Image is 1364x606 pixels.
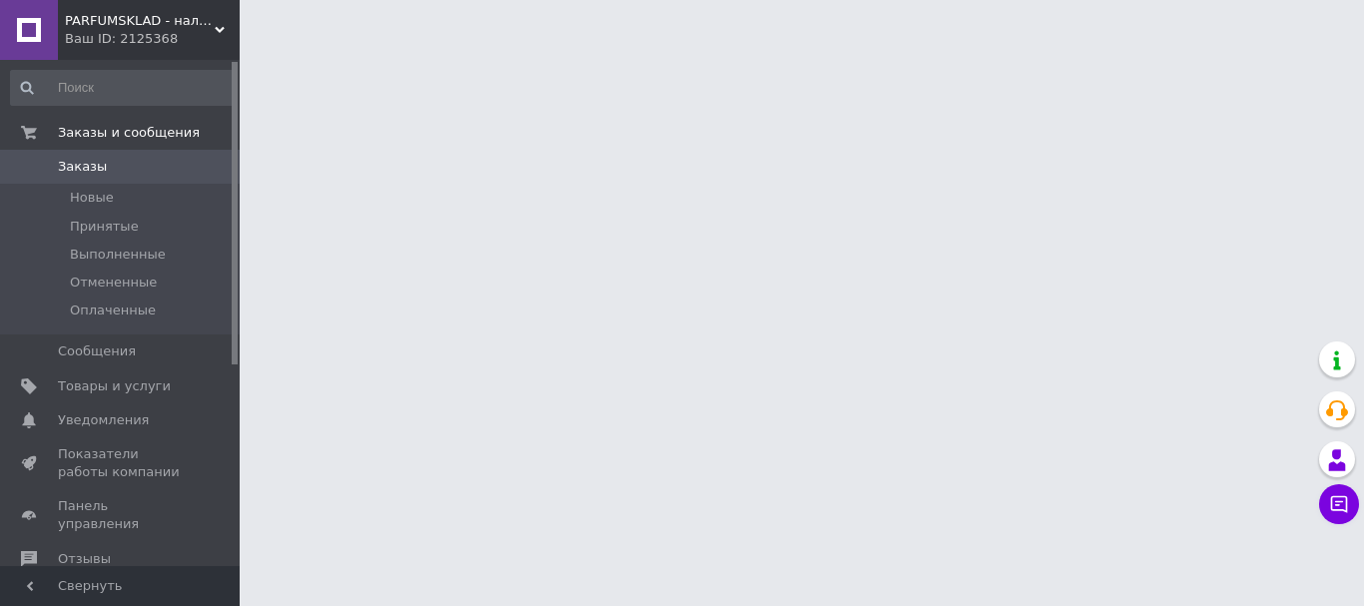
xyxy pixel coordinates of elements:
button: Чат с покупателем [1319,484,1359,524]
span: Новые [70,189,114,207]
span: Заказы [58,158,107,176]
span: Уведомления [58,411,149,429]
span: Показатели работы компании [58,445,185,481]
span: Панель управления [58,497,185,533]
span: PARFUMSKLAD - наливные духи экстра-класса от производителя, швейцарские парфюмерные масла [65,12,215,30]
input: Поиск [10,70,236,106]
div: Ваш ID: 2125368 [65,30,240,48]
span: Заказы и сообщения [58,124,200,142]
span: Оплаченные [70,302,156,319]
span: Товары и услуги [58,377,171,395]
span: Отзывы [58,550,111,568]
span: Выполненные [70,246,166,264]
span: Сообщения [58,342,136,360]
span: Отмененные [70,274,157,292]
span: Принятые [70,218,139,236]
